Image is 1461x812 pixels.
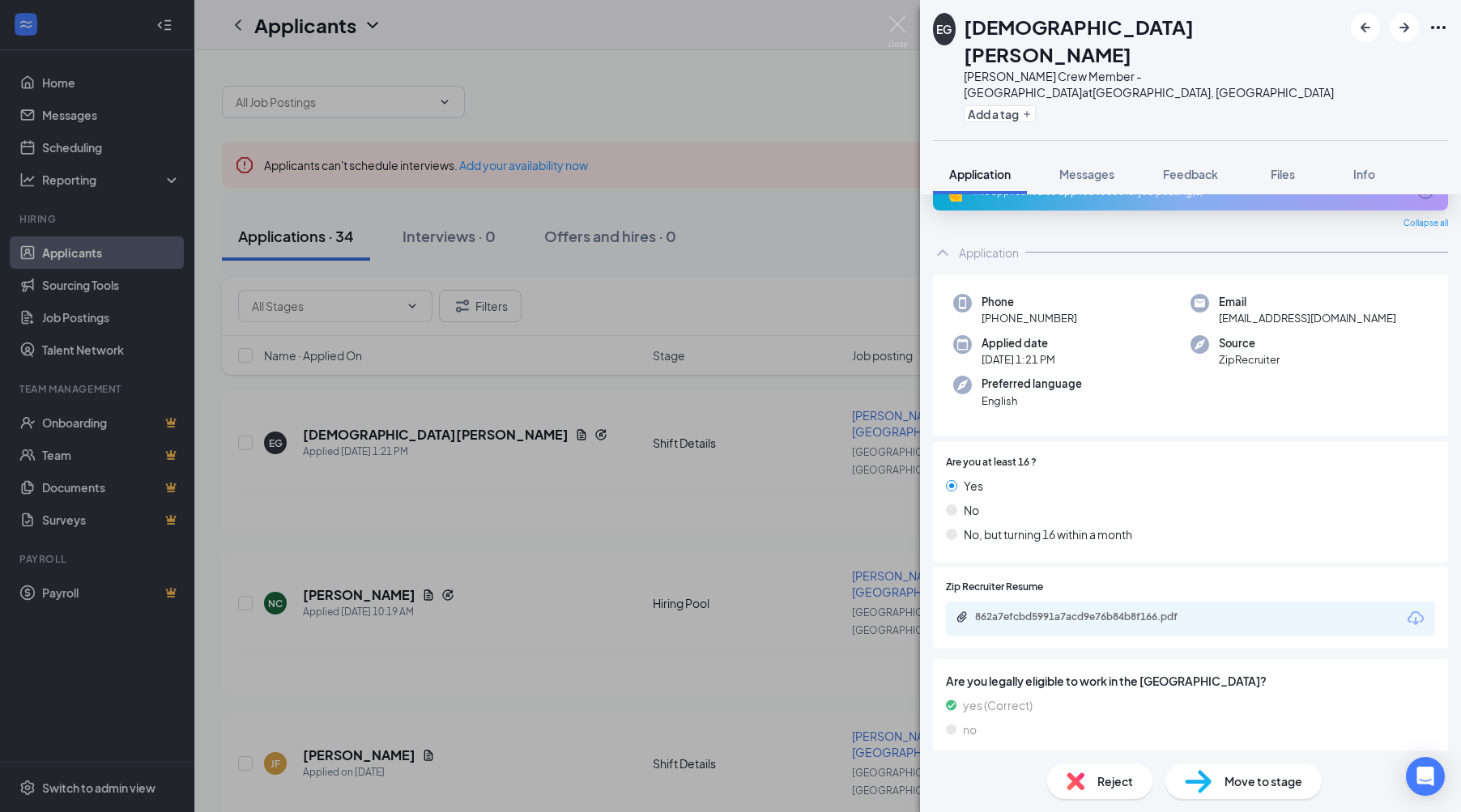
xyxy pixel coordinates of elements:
[982,351,1055,368] span: [DATE] 1:21 PM
[1406,757,1445,796] div: Open Intercom Messenger
[1219,335,1280,351] span: Source
[946,455,1037,470] span: Are you at least 16 ?
[1403,217,1448,230] span: Collapse all
[982,294,1077,310] span: Phone
[964,105,1036,122] button: PlusAdd a tag
[964,13,1343,68] h1: [DEMOGRAPHIC_DATA][PERSON_NAME]
[1219,310,1396,326] span: [EMAIL_ADDRESS][DOMAIN_NAME]
[1429,18,1448,37] svg: Ellipses
[975,610,1202,623] div: 862a7efcbd5991a7acd9e76b84b8f166.pdf
[1351,13,1380,42] button: ArrowLeftNew
[982,393,1082,409] span: English
[959,244,1019,261] div: Application
[956,610,969,623] svg: Paperclip
[964,68,1343,100] div: [PERSON_NAME] Crew Member - [GEOGRAPHIC_DATA] at [GEOGRAPHIC_DATA], [GEOGRAPHIC_DATA]
[1022,109,1032,119] svg: Plus
[1395,18,1414,37] svg: ArrowRight
[964,525,1132,543] span: No, but turning 16 within a month
[1406,609,1425,628] svg: Download
[982,335,1055,351] span: Applied date
[946,580,1043,595] span: Zip Recruiter Resume
[963,696,1033,714] span: yes (Correct)
[964,477,983,495] span: Yes
[933,243,952,262] svg: ChevronUp
[982,376,1082,392] span: Preferred language
[1356,18,1375,37] svg: ArrowLeftNew
[1219,294,1396,310] span: Email
[949,167,1011,181] span: Application
[936,21,952,37] div: EG
[1059,167,1114,181] span: Messages
[946,672,1435,690] span: Are you legally eligible to work in the [GEOGRAPHIC_DATA]?
[982,310,1077,326] span: [PHONE_NUMBER]
[1271,167,1295,181] span: Files
[1390,13,1419,42] button: ArrowRight
[963,721,977,738] span: no
[1219,351,1280,368] span: ZipRecruiter
[1163,167,1218,181] span: Feedback
[1353,167,1375,181] span: Info
[956,610,1218,626] a: Paperclip862a7efcbd5991a7acd9e76b84b8f166.pdf
[1225,772,1302,790] span: Move to stage
[1097,772,1133,790] span: Reject
[964,501,979,519] span: No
